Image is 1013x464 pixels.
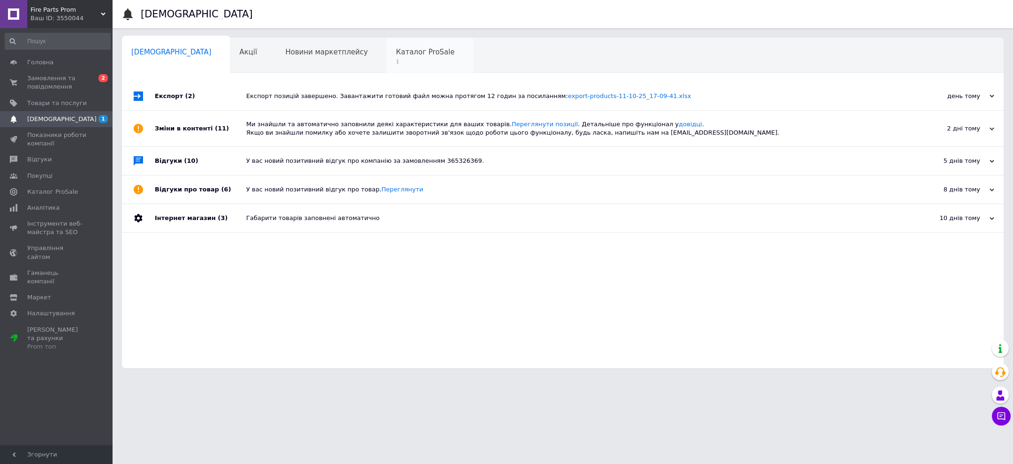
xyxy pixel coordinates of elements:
span: (11) [215,125,229,132]
div: Відгуки [155,147,246,175]
span: Показники роботи компанії [27,131,87,148]
a: export-products-11-10-25_17-09-41.xlsx [568,92,691,99]
span: Головна [27,58,53,67]
span: Новини маркетплейсу [285,48,368,56]
div: день тому [900,92,994,100]
span: 1 [98,115,108,123]
span: [DEMOGRAPHIC_DATA] [27,115,97,123]
span: Аналітика [27,204,60,212]
span: Покупці [27,172,53,180]
span: Каталог ProSale [396,48,454,56]
div: У вас новий позитивний відгук про компанію за замовленням 365326369. [246,157,900,165]
span: [DEMOGRAPHIC_DATA] [131,48,212,56]
span: (10) [184,157,198,164]
span: (6) [221,186,231,193]
span: Товари та послуги [27,99,87,107]
div: Відгуки про товар [155,175,246,204]
div: 10 днів тому [900,214,994,222]
button: Чат з покупцем [992,407,1011,426]
span: 2 [98,74,108,82]
div: Експорт позицій завершено. Завантажити готовий файл можна протягом 12 годин за посиланням: [246,92,900,100]
div: 2 дні тому [900,124,994,133]
div: Габарити товарів заповнені автоматично [246,214,900,222]
span: (3) [218,214,227,221]
div: 8 днів тому [900,185,994,194]
span: [PERSON_NAME] та рахунки [27,326,87,351]
span: Каталог ProSale [27,188,78,196]
span: Маркет [27,293,51,302]
div: Prom топ [27,342,87,351]
span: 1 [396,58,454,65]
input: Пошук [5,33,111,50]
div: Інтернет магазин [155,204,246,232]
div: Ваш ID: 3550044 [30,14,113,23]
span: Налаштування [27,309,75,318]
div: Зміни в контенті [155,111,246,146]
span: Гаманець компанії [27,269,87,286]
h1: [DEMOGRAPHIC_DATA] [141,8,253,20]
span: Замовлення та повідомлення [27,74,87,91]
span: Інструменти веб-майстра та SEO [27,220,87,236]
span: Акції [240,48,257,56]
div: У вас новий позитивний відгук про товар. [246,185,900,194]
a: Переглянути [381,186,423,193]
a: довідці [679,121,702,128]
span: Відгуки [27,155,52,164]
div: 5 днів тому [900,157,994,165]
span: Управління сайтом [27,244,87,261]
div: Експорт [155,82,246,110]
span: (2) [185,92,195,99]
div: Ми знайшли та автоматично заповнили деякі характеристики для ваших товарів. . Детальніше про функ... [246,120,900,137]
span: Fire Parts Prom [30,6,101,14]
a: Переглянути позиції [512,121,578,128]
